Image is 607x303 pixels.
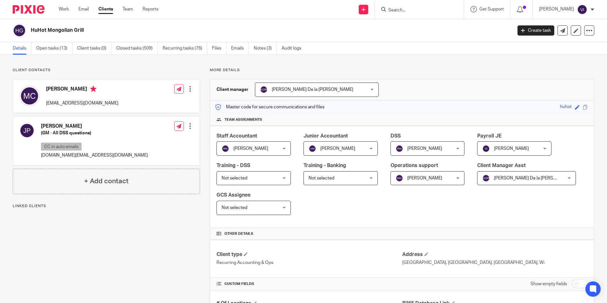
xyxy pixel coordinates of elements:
[224,231,253,236] span: Other details
[217,259,402,266] p: Recurring Accounting & Ops
[494,176,576,180] span: [PERSON_NAME] De la [PERSON_NAME]
[217,133,257,138] span: Staff Accountant
[31,27,412,34] h2: HuHot Mongolian Grill
[19,123,35,138] img: svg%3E
[13,5,44,14] img: Pixie
[539,6,574,12] p: [PERSON_NAME]
[163,42,207,55] a: Recurring tasks (76)
[530,281,567,287] label: Show empty fields
[210,68,594,73] p: More details
[494,146,529,151] span: [PERSON_NAME]
[407,176,442,180] span: [PERSON_NAME]
[477,163,526,168] span: Client Manager Asst
[41,130,148,136] h5: (GM - All DSS questions)
[560,104,572,111] div: huhot
[77,42,111,55] a: Client tasks (0)
[388,8,445,13] input: Search
[59,6,69,12] a: Work
[517,25,554,36] a: Create task
[78,6,89,12] a: Email
[482,145,490,152] img: svg%3E
[217,281,402,286] h4: CUSTOM FIELDS
[212,42,226,55] a: Files
[13,68,200,73] p: Client contacts
[224,117,262,122] span: Team assignments
[222,176,247,180] span: Not selected
[217,163,250,168] span: Training - DSS
[479,7,504,11] span: Get Support
[222,145,229,152] img: svg%3E
[396,145,403,152] img: svg%3E
[41,152,148,158] p: [DOMAIN_NAME][EMAIL_ADDRESS][DOMAIN_NAME]
[282,42,306,55] a: Audit logs
[482,174,490,182] img: svg%3E
[217,251,402,258] h4: Client type
[116,42,158,55] a: Closed tasks (509)
[309,145,316,152] img: svg%3E
[402,259,588,266] p: [GEOGRAPHIC_DATA], [GEOGRAPHIC_DATA], [GEOGRAPHIC_DATA], Wi
[143,6,158,12] a: Reports
[46,100,118,106] p: [EMAIL_ADDRESS][DOMAIN_NAME]
[90,86,97,92] i: Primary
[303,133,348,138] span: Junior Accountant
[36,42,72,55] a: Open tasks (13)
[217,192,250,198] span: GCS Assignee
[123,6,133,12] a: Team
[98,6,113,12] a: Clients
[231,42,249,55] a: Emails
[407,146,442,151] span: [PERSON_NAME]
[215,104,324,110] p: Master code for secure communications and files
[13,24,26,37] img: svg%3E
[320,146,355,151] span: [PERSON_NAME]
[222,205,247,210] span: Not selected
[41,123,148,130] h4: [PERSON_NAME]
[402,251,588,258] h4: Address
[41,143,82,151] p: CC in auto emails
[13,204,200,209] p: Linked clients
[272,87,353,92] span: [PERSON_NAME] De la [PERSON_NAME]
[13,42,31,55] a: Details
[390,133,401,138] span: DSS
[309,176,334,180] span: Not selected
[477,133,502,138] span: Payroll JE
[84,176,129,186] h4: + Add contact
[260,86,268,93] img: svg%3E
[254,42,277,55] a: Notes (3)
[19,86,40,106] img: svg%3E
[577,4,587,15] img: svg%3E
[46,86,118,94] h4: [PERSON_NAME]
[396,174,403,182] img: svg%3E
[217,86,249,93] h3: Client manager
[233,146,268,151] span: [PERSON_NAME]
[390,163,438,168] span: Operations support
[303,163,346,168] span: Training - Banking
